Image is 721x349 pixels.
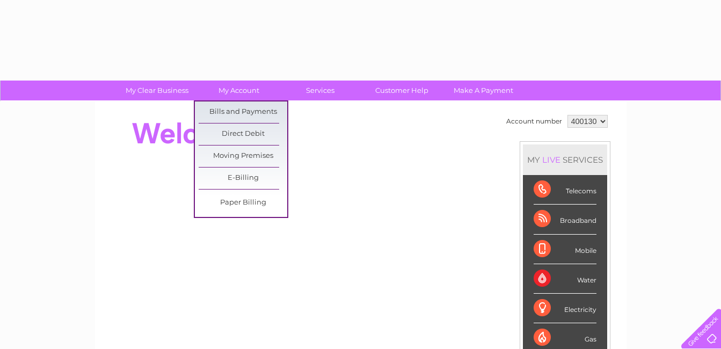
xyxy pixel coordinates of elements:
[523,144,607,175] div: MY SERVICES
[534,205,596,234] div: Broadband
[534,235,596,264] div: Mobile
[113,81,201,100] a: My Clear Business
[534,294,596,323] div: Electricity
[199,146,287,167] a: Moving Premises
[439,81,528,100] a: Make A Payment
[534,264,596,294] div: Water
[540,155,563,165] div: LIVE
[358,81,446,100] a: Customer Help
[194,81,283,100] a: My Account
[504,112,565,130] td: Account number
[199,192,287,214] a: Paper Billing
[199,168,287,189] a: E-Billing
[534,175,596,205] div: Telecoms
[199,123,287,145] a: Direct Debit
[276,81,365,100] a: Services
[199,101,287,123] a: Bills and Payments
